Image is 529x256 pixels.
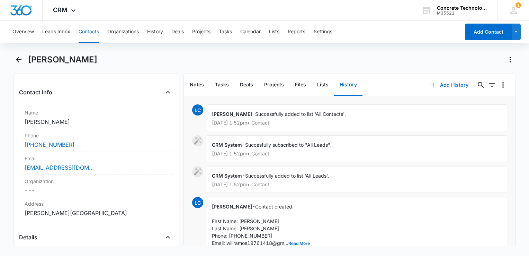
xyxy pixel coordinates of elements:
button: Search... [475,79,486,91]
button: Settings [314,21,332,43]
button: Projects [192,21,210,43]
button: Contacts [79,21,99,43]
button: Read More [288,241,310,246]
a: [PHONE_NUMBER] [25,140,74,149]
button: Overflow Menu [497,79,509,91]
button: Actions [505,54,516,65]
button: Add History [423,77,475,93]
label: Phone [25,132,168,139]
button: Deals [171,21,184,43]
dd: [PERSON_NAME][GEOGRAPHIC_DATA] [25,209,168,217]
span: CRM [53,6,68,14]
div: - [206,135,507,162]
p: [DATE] 1:52pm • Contact [212,151,501,156]
h1: [PERSON_NAME] [28,54,97,65]
button: History [147,21,163,43]
span: CRM System [212,173,242,179]
div: Address[PERSON_NAME][GEOGRAPHIC_DATA] [19,197,173,220]
button: History [334,74,362,96]
h4: Details [19,233,37,241]
span: Contact created. First Name: [PERSON_NAME] Last Name: [PERSON_NAME] Phone: [PHONE_NUMBER] Email: ... [212,204,310,246]
span: CRM System [212,142,242,148]
button: Files [289,74,312,96]
button: Back [13,54,24,65]
label: Name [25,109,168,116]
span: LC [192,197,203,208]
button: Close [162,87,173,98]
span: [PERSON_NAME] [212,111,252,117]
h4: Contact Info [19,88,52,96]
dd: --- [25,186,168,195]
div: Phone[PHONE_NUMBER] [19,129,173,152]
button: Lists [269,21,279,43]
div: Email[EMAIL_ADDRESS][DOMAIN_NAME] [19,152,173,175]
div: Name[PERSON_NAME] [19,106,173,129]
div: notifications count [515,2,521,8]
button: Notes [184,74,209,96]
button: Deals [234,74,259,96]
div: account id [437,11,487,16]
button: Add Contact [465,24,512,40]
button: Overview [12,21,34,43]
button: Calendar [240,21,261,43]
button: Leads Inbox [42,21,70,43]
div: - [206,166,507,193]
button: Close [162,232,173,243]
div: Organization--- [19,175,173,197]
span: Successfully added to list 'All Leads'. [245,173,329,179]
label: Organization [25,178,168,185]
button: Projects [259,74,289,96]
span: LC [192,104,203,116]
div: - [206,104,507,131]
p: [DATE] 1:52pm • Contact [212,182,501,187]
button: Filters [486,79,497,91]
dd: [PERSON_NAME] [25,118,168,126]
p: [DATE] 1:52pm • Contact [212,120,501,125]
span: Succesfully subscribed to "All Leads". [245,142,332,148]
button: Tasks [209,74,234,96]
span: Successfully added to list 'All Contacts'. [255,111,346,117]
button: Organizations [107,21,139,43]
div: account name [437,5,487,11]
button: Tasks [219,21,232,43]
span: [PERSON_NAME] [212,204,252,210]
span: 1 [515,2,521,8]
label: Address [25,200,168,207]
button: Reports [288,21,305,43]
button: Lists [312,74,334,96]
a: [EMAIL_ADDRESS][DOMAIN_NAME] [25,163,94,172]
label: Email [25,155,168,162]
